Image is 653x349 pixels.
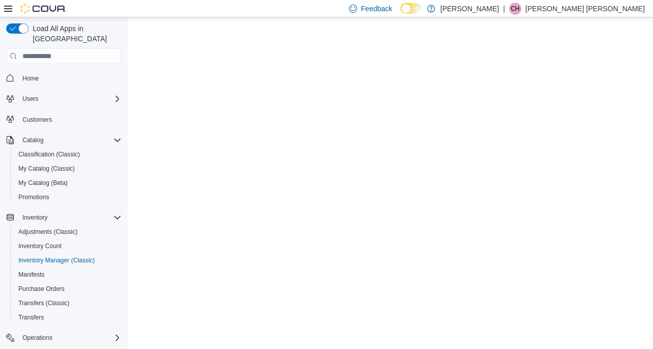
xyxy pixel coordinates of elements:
[14,240,66,252] a: Inventory Count
[14,297,121,309] span: Transfers (Classic)
[18,332,57,344] button: Operations
[14,177,72,189] a: My Catalog (Beta)
[18,228,78,236] span: Adjustments (Classic)
[10,147,125,162] button: Classification (Classic)
[14,177,121,189] span: My Catalog (Beta)
[29,23,121,44] span: Load All Apps in [GEOGRAPHIC_DATA]
[10,190,125,204] button: Promotions
[14,297,73,309] a: Transfers (Classic)
[18,93,42,105] button: Users
[10,253,125,267] button: Inventory Manager (Classic)
[18,113,121,126] span: Customers
[14,163,121,175] span: My Catalog (Classic)
[18,332,121,344] span: Operations
[14,269,48,281] a: Manifests
[22,136,43,144] span: Catalog
[14,226,121,238] span: Adjustments (Classic)
[2,133,125,147] button: Catalog
[18,193,49,201] span: Promotions
[18,150,80,158] span: Classification (Classic)
[2,92,125,106] button: Users
[10,267,125,282] button: Manifests
[14,311,48,324] a: Transfers
[18,93,121,105] span: Users
[22,334,53,342] span: Operations
[18,134,121,146] span: Catalog
[2,112,125,127] button: Customers
[2,70,125,85] button: Home
[10,225,125,239] button: Adjustments (Classic)
[525,3,645,15] p: [PERSON_NAME] [PERSON_NAME]
[18,211,52,224] button: Inventory
[14,311,121,324] span: Transfers
[18,134,47,146] button: Catalog
[10,296,125,310] button: Transfers (Classic)
[18,271,44,279] span: Manifests
[14,191,121,203] span: Promotions
[511,3,519,15] span: CH
[18,211,121,224] span: Inventory
[18,179,68,187] span: My Catalog (Beta)
[18,71,121,84] span: Home
[14,283,69,295] a: Purchase Orders
[18,313,44,321] span: Transfers
[10,176,125,190] button: My Catalog (Beta)
[440,3,499,15] p: [PERSON_NAME]
[14,283,121,295] span: Purchase Orders
[361,4,392,14] span: Feedback
[18,114,56,126] a: Customers
[503,3,505,15] p: |
[14,191,54,203] a: Promotions
[400,3,422,14] input: Dark Mode
[10,282,125,296] button: Purchase Orders
[22,213,47,222] span: Inventory
[14,163,79,175] a: My Catalog (Classic)
[18,285,65,293] span: Purchase Orders
[18,299,69,307] span: Transfers (Classic)
[20,4,66,14] img: Cova
[14,226,82,238] a: Adjustments (Classic)
[14,269,121,281] span: Manifests
[14,254,99,266] a: Inventory Manager (Classic)
[2,210,125,225] button: Inventory
[2,331,125,345] button: Operations
[22,74,39,83] span: Home
[14,148,121,160] span: Classification (Classic)
[14,148,84,160] a: Classification (Classic)
[22,95,38,103] span: Users
[14,254,121,266] span: Inventory Manager (Classic)
[18,165,75,173] span: My Catalog (Classic)
[18,72,43,85] a: Home
[10,162,125,176] button: My Catalog (Classic)
[14,240,121,252] span: Inventory Count
[10,310,125,325] button: Transfers
[509,3,521,15] div: Connor Horvath
[18,242,62,250] span: Inventory Count
[22,116,52,124] span: Customers
[18,256,95,264] span: Inventory Manager (Classic)
[10,239,125,253] button: Inventory Count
